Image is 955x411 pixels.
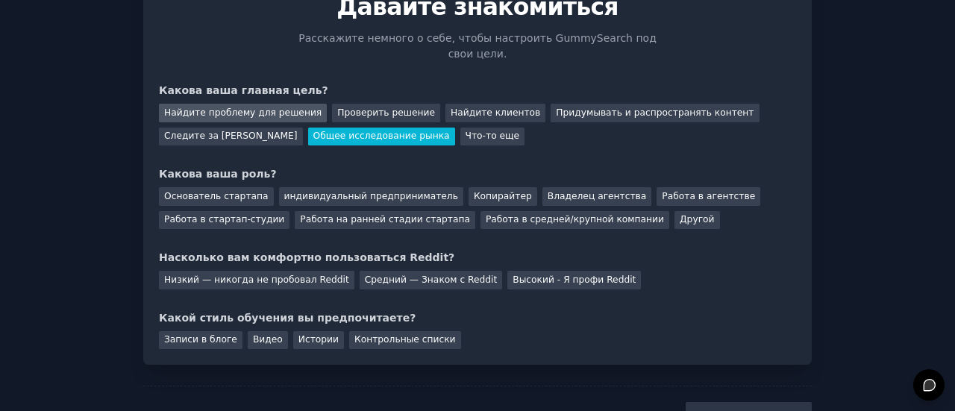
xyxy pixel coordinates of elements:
font: Высокий - Я профи Reddit [513,274,636,285]
font: Придумывать и распространять контент [556,107,754,118]
font: Что-то еще [466,131,520,141]
font: Расскажите немного о себе, чтобы настроить GummySearch под свои цели. [298,32,657,60]
font: Общее исследование рынка [313,131,450,141]
font: Работа на ранней стадии стартапа [300,214,470,225]
font: Какой стиль обучения вы предпочитаете? [159,312,416,324]
font: Какова ваша роль? [159,168,277,180]
font: Проверить решение [337,107,435,118]
font: Работа в стартап-студии [164,214,284,225]
font: Средний — Знаком с Reddit [365,274,498,285]
font: Истории [298,334,339,345]
font: Какова ваша главная цель? [159,84,328,96]
font: Записи в блоге [164,334,237,345]
font: Владелец агентства [548,191,647,201]
font: Найдите проблему для решения [164,107,322,118]
font: Низкий — никогда не пробовал Reddit [164,274,349,285]
font: индивидуальный предприниматель [284,191,458,201]
font: Работа в агентстве [662,191,755,201]
font: Основатель стартапа [164,191,269,201]
font: Копирайтер [474,191,532,201]
font: Другой [680,214,715,225]
font: Видео [253,334,283,345]
font: Следите за [PERSON_NAME] [164,131,298,141]
font: Контрольные списки [354,334,456,345]
font: Найдите клиентов [451,107,540,118]
font: Насколько вам комфортно пользоваться Reddit? [159,251,454,263]
font: Работа в средней/крупной компании [486,214,664,225]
